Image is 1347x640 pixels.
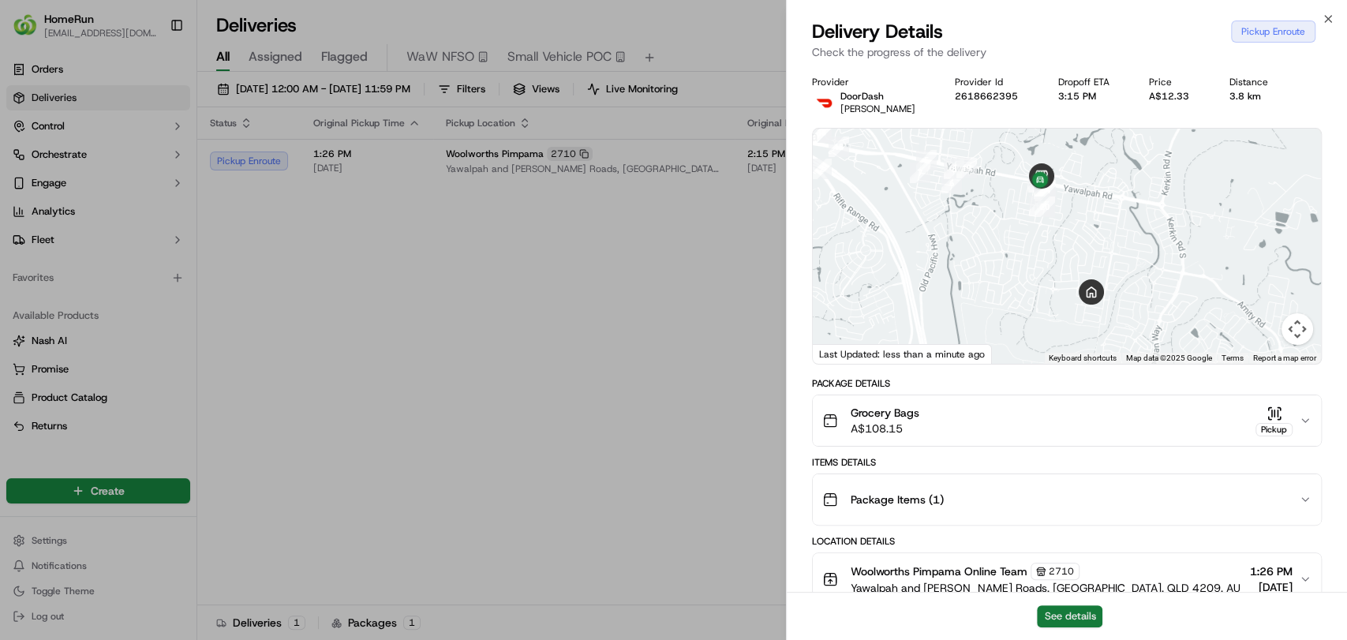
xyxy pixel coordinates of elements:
div: Last Updated: less than a minute ago [813,344,992,364]
div: 6 [941,173,962,193]
div: 17 [811,122,832,143]
div: Start new chat [54,151,259,167]
button: Pickup [1255,406,1293,436]
div: 8 [944,159,964,179]
div: 19 [956,158,977,178]
button: See details [1037,605,1102,627]
span: 2710 [1049,565,1074,578]
div: Provider Id [955,76,1032,88]
p: Check the progress of the delivery [812,44,1322,60]
img: doordash_logo_v2.png [812,90,837,115]
button: Package Items (1) [813,474,1321,525]
span: Package Items ( 1 ) [851,492,944,507]
a: 📗Knowledge Base [9,223,127,251]
div: Location Details [812,535,1322,548]
button: Keyboard shortcuts [1049,353,1117,364]
div: 18 [829,137,849,157]
img: Nash [16,16,47,47]
img: 1736555255976-a54dd68f-1ca7-489b-9aae-adbdc363a1c4 [16,151,44,179]
div: 13 [1035,178,1055,199]
button: Start new chat [268,155,287,174]
div: We're available if you need us! [54,167,200,179]
span: Yawalpah and [PERSON_NAME] Roads, [GEOGRAPHIC_DATA], QLD 4209, AU [851,580,1240,596]
div: 20 [1035,196,1055,217]
span: A$108.15 [851,421,919,436]
span: [PERSON_NAME] [840,103,915,115]
div: 📗 [16,230,28,243]
div: Provider [812,76,930,88]
p: Welcome 👋 [16,63,287,88]
p: DoorDash [840,90,915,103]
div: Dropoff ETA [1058,76,1124,88]
div: Package Details [812,377,1322,390]
div: A$12.33 [1149,90,1203,103]
div: 5 [916,150,937,170]
input: Got a question? Start typing here... [41,102,284,118]
a: Report a map error [1253,354,1316,362]
span: Knowledge Base [32,229,121,245]
a: Powered byPylon [111,267,191,279]
span: Grocery Bags [851,405,919,421]
span: Map data ©2025 Google [1126,354,1212,362]
div: Distance [1229,76,1282,88]
span: Woolworths Pimpama Online Team [851,563,1027,579]
img: Google [817,343,869,364]
button: Grocery BagsA$108.15Pickup [813,395,1321,446]
div: 3.8 km [1229,90,1282,103]
div: Items Details [812,456,1322,469]
span: API Documentation [149,229,253,245]
div: 3:15 PM [1058,90,1124,103]
div: 7 [910,163,930,183]
div: 10 [1029,196,1050,216]
button: Woolworths Pimpama Online Team2710Yawalpah and [PERSON_NAME] Roads, [GEOGRAPHIC_DATA], QLD 4209, ... [813,553,1321,605]
div: Price [1149,76,1203,88]
div: 💻 [133,230,146,243]
span: 1:26 PM [1250,563,1293,579]
span: Delivery Details [812,19,943,44]
a: 💻API Documentation [127,223,260,251]
div: 2 [811,159,832,179]
button: Map camera controls [1282,313,1313,345]
a: Terms (opens in new tab) [1222,354,1244,362]
a: Open this area in Google Maps (opens a new window) [817,343,869,364]
span: [DATE] [1250,579,1293,595]
button: 2618662395 [955,90,1018,103]
div: Pickup [1255,423,1293,436]
div: 14 [1035,180,1056,200]
span: Pylon [157,268,191,279]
